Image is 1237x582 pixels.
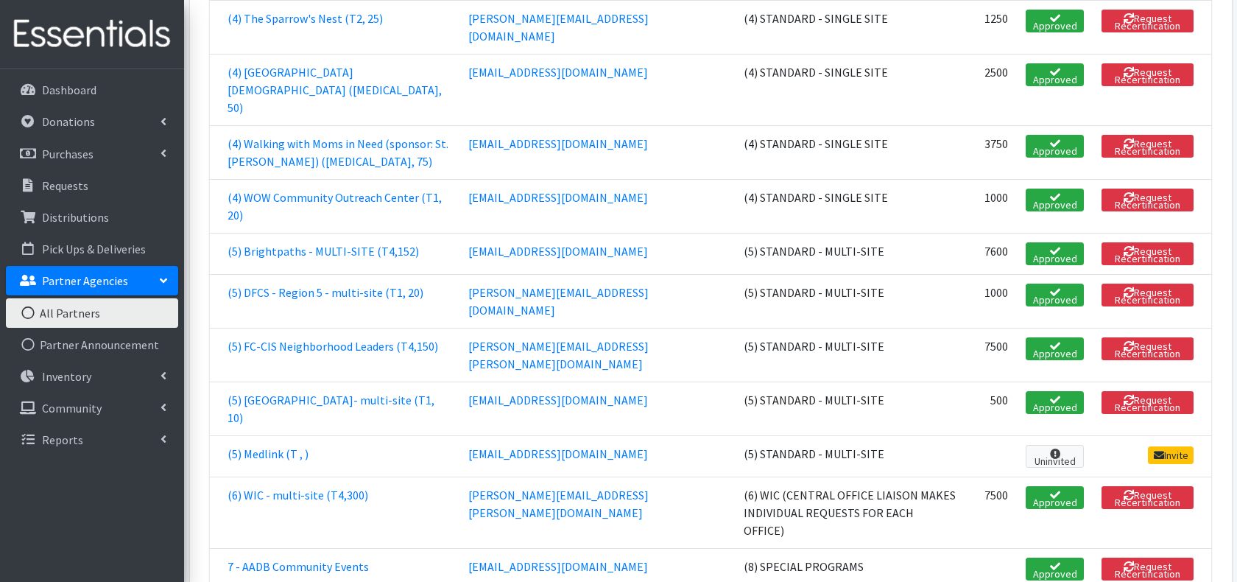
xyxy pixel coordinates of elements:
[42,401,102,416] p: Community
[735,382,965,435] td: (5) STANDARD - MULTI-SITE
[965,477,1017,548] td: 7500
[1026,284,1084,306] span: Approved
[965,54,1017,125] td: 2500
[42,210,109,225] p: Distributions
[42,114,95,129] p: Donations
[1026,135,1084,158] span: Approved
[42,369,91,384] p: Inventory
[735,328,965,382] td: (5) STANDARD - MULTI-SITE
[1026,486,1084,509] span: Approved
[468,339,649,371] a: [PERSON_NAME][EMAIL_ADDRESS][PERSON_NAME][DOMAIN_NAME]
[1148,446,1194,464] a: Invite
[42,83,96,97] p: Dashboard
[1026,10,1084,32] span: Approved
[965,382,1017,435] td: 500
[6,75,178,105] a: Dashboard
[1102,337,1194,360] button: Request Recertification
[1102,558,1194,581] button: Request Recertification
[965,328,1017,382] td: 7500
[6,362,178,391] a: Inventory
[1102,391,1194,414] button: Request Recertification
[468,190,648,205] a: [EMAIL_ADDRESS][DOMAIN_NAME]
[468,393,648,407] a: [EMAIL_ADDRESS][DOMAIN_NAME]
[1102,242,1194,265] button: Request Recertification
[735,54,965,125] td: (4) STANDARD - SINGLE SITE
[228,11,383,26] a: (4) The Sparrow's Nest (T2, 25)
[6,203,178,232] a: Distributions
[6,425,178,455] a: Reports
[42,242,146,256] p: Pick Ups & Deliveries
[1102,284,1194,306] button: Request Recertification
[1026,63,1084,86] span: Approved
[228,65,442,115] a: (4) [GEOGRAPHIC_DATA][DEMOGRAPHIC_DATA] ([MEDICAL_DATA], 50)
[1102,10,1194,32] button: Request Recertification
[468,446,648,461] a: [EMAIL_ADDRESS][DOMAIN_NAME]
[6,10,178,59] img: HumanEssentials
[1102,486,1194,509] button: Request Recertification
[468,65,648,80] a: [EMAIL_ADDRESS][DOMAIN_NAME]
[6,330,178,360] a: Partner Announcement
[42,432,83,447] p: Reports
[228,559,369,574] a: 7 - AADB Community Events
[228,339,438,354] a: (5) FC-CIS Neighborhood Leaders (T4,150)
[1026,558,1084,581] span: Approved
[468,244,648,259] a: [EMAIL_ADDRESS][DOMAIN_NAME]
[228,488,368,502] a: (6) WIC - multi-site (T4,300)
[965,179,1017,233] td: 1000
[1026,337,1084,360] span: Approved
[6,139,178,169] a: Purchases
[1102,63,1194,86] button: Request Recertification
[6,107,178,136] a: Donations
[1026,391,1084,414] span: Approved
[965,274,1017,328] td: 1000
[468,136,648,151] a: [EMAIL_ADDRESS][DOMAIN_NAME]
[1102,189,1194,211] button: Request Recertification
[468,11,649,43] a: [PERSON_NAME][EMAIL_ADDRESS][DOMAIN_NAME]
[6,266,178,295] a: Partner Agencies
[735,477,965,548] td: (6) WIC (CENTRAL OFFICE LIAISON MAKES INDIVIDUAL REQUESTS FOR EACH OFFICE)
[965,233,1017,274] td: 7600
[468,559,648,574] a: [EMAIL_ADDRESS][DOMAIN_NAME]
[735,233,965,274] td: (5) STANDARD - MULTI-SITE
[228,244,419,259] a: (5) Brightpaths - MULTI-SITE (T4,152)
[965,125,1017,179] td: 3750
[228,190,442,222] a: (4) WOW Community Outreach Center (T1, 20)
[42,147,94,161] p: Purchases
[42,273,128,288] p: Partner Agencies
[228,446,309,461] a: (5) Medlink (T , )
[468,488,649,520] a: [PERSON_NAME][EMAIL_ADDRESS][PERSON_NAME][DOMAIN_NAME]
[6,393,178,423] a: Community
[6,234,178,264] a: Pick Ups & Deliveries
[735,274,965,328] td: (5) STANDARD - MULTI-SITE
[42,178,88,193] p: Requests
[228,285,423,300] a: (5) DFCS - Region 5 - multi-site (T1, 20)
[468,285,649,318] a: [PERSON_NAME][EMAIL_ADDRESS][DOMAIN_NAME]
[735,179,965,233] td: (4) STANDARD - SINGLE SITE
[6,171,178,200] a: Requests
[1026,242,1084,265] span: Approved
[735,125,965,179] td: (4) STANDARD - SINGLE SITE
[1102,135,1194,158] button: Request Recertification
[1026,445,1084,468] span: Uninvited
[1026,189,1084,211] span: Approved
[228,393,434,425] a: (5) [GEOGRAPHIC_DATA]- multi-site (T1, 10)
[6,298,178,328] a: All Partners
[228,136,448,169] a: (4) Walking with Moms in Need (sponsor: St. [PERSON_NAME]) ([MEDICAL_DATA], 75)
[735,435,965,477] td: (5) STANDARD - MULTI-SITE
